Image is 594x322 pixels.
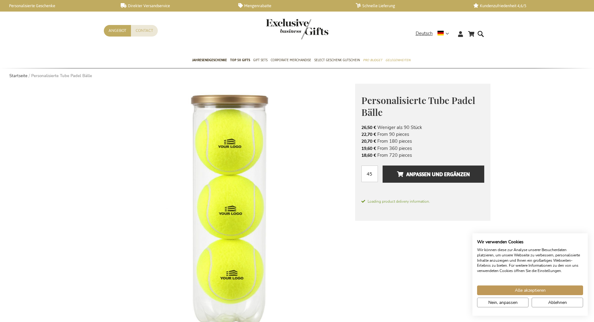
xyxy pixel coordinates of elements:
[266,19,297,39] a: store logo
[385,57,410,63] span: Gelegenheiten
[266,19,328,39] img: Exclusive Business gifts logo
[104,25,131,37] a: Angebot
[31,73,92,79] strong: Personalisierte Tube Padel Bälle
[361,138,484,145] li: From 180 pieces
[363,57,382,63] span: Pro Budget
[473,3,581,8] a: Kundenzufriedenheit 4,6/5
[121,3,228,8] a: Direkter Versandservice
[361,138,376,144] span: 20,70 €
[361,124,484,131] li: Weniger als 90 Stück
[397,169,470,179] span: Anpassen und ergänzen
[488,299,518,306] span: Nein, anpassen
[548,299,567,306] span: Ablehnen
[361,152,376,158] span: 18,60 €
[9,73,27,79] a: Startseite
[271,57,311,63] span: Corporate Merchandise
[477,239,583,245] h2: Wir verwenden Cookies
[361,166,378,182] input: Menge
[477,285,583,295] button: Akzeptieren Sie alle cookies
[361,152,484,159] li: From 720 pieces
[416,30,453,37] div: Deutsch
[477,247,583,274] p: Wir können diese zur Analyse unserer Besucherdaten platzieren, um unsere Webseite zu verbessern, ...
[356,3,463,8] a: Schnelle Lieferung
[253,57,268,63] span: Gift Sets
[131,25,158,37] a: Contact
[361,145,484,152] li: From 360 pieces
[477,298,529,307] button: cookie Einstellungen anpassen
[3,3,111,8] a: Personalisierte Geschenke
[361,199,484,204] span: Loading product delivery information.
[192,57,227,63] span: Jahresendgeschenke
[383,166,484,183] button: Anpassen und ergänzen
[361,146,376,151] span: 19,60 €
[532,298,583,307] button: Alle verweigern cookies
[361,94,475,119] span: Personalisierte Tube Padel Bälle
[361,125,376,131] span: 26,50 €
[361,131,484,138] li: From 90 pieces
[238,3,346,8] a: Mengenrabatte
[230,57,250,63] span: TOP 50 Gifts
[416,30,433,37] span: Deutsch
[314,57,360,63] span: Select Geschenk Gutschein
[515,287,546,294] span: Alle akzeptieren
[361,131,376,137] span: 22,70 €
